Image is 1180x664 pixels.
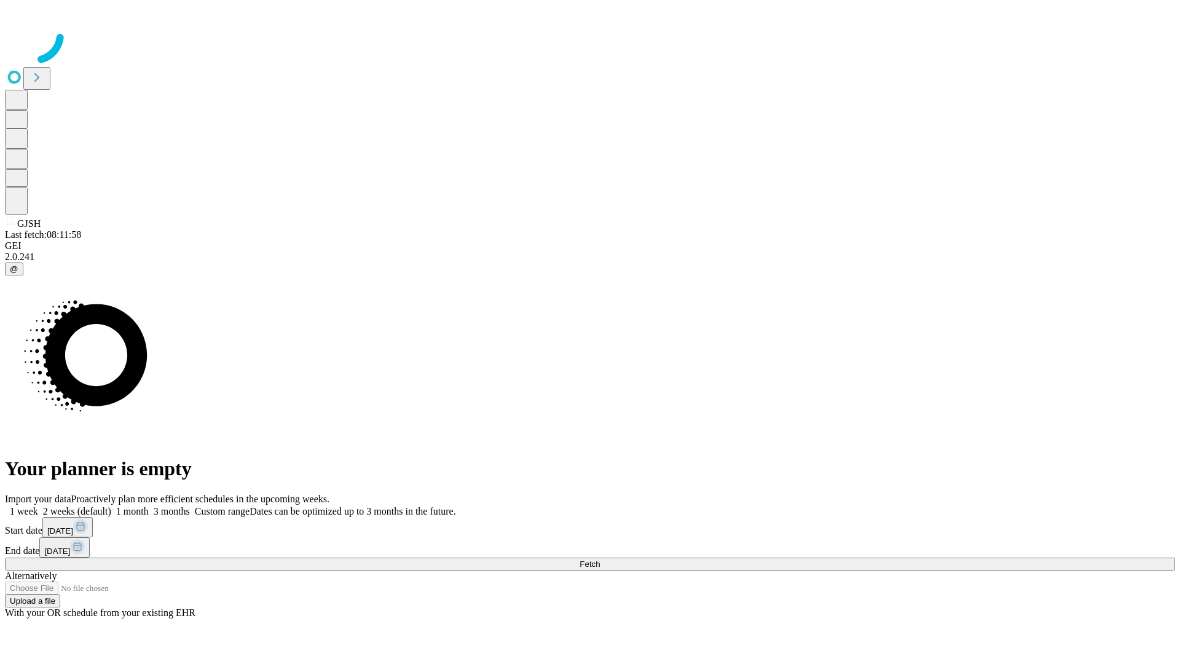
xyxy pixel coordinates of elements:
[5,240,1175,251] div: GEI
[154,506,190,516] span: 3 months
[10,506,38,516] span: 1 week
[44,547,70,556] span: [DATE]
[10,264,18,274] span: @
[5,595,60,607] button: Upload a file
[17,218,41,229] span: GJSH
[5,607,195,618] span: With your OR schedule from your existing EHR
[5,457,1175,480] h1: Your planner is empty
[5,558,1175,571] button: Fetch
[5,251,1175,263] div: 2.0.241
[5,494,71,504] span: Import your data
[195,506,250,516] span: Custom range
[39,537,90,558] button: [DATE]
[5,517,1175,537] div: Start date
[5,229,81,240] span: Last fetch: 08:11:58
[71,494,329,504] span: Proactively plan more efficient schedules in the upcoming weeks.
[42,517,93,537] button: [DATE]
[47,526,73,536] span: [DATE]
[5,263,23,275] button: @
[580,559,600,569] span: Fetch
[43,506,111,516] span: 2 weeks (default)
[5,571,57,581] span: Alternatively
[250,506,455,516] span: Dates can be optimized up to 3 months in the future.
[116,506,149,516] span: 1 month
[5,537,1175,558] div: End date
